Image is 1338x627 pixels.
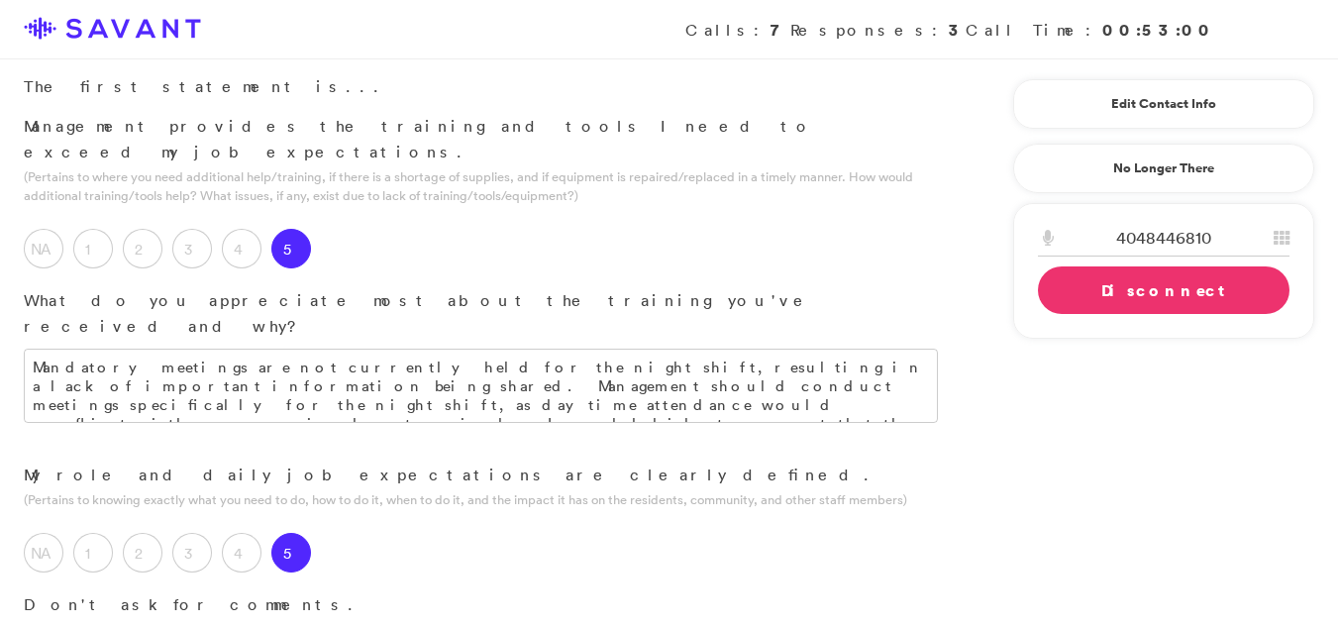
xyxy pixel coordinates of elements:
label: 4 [222,229,261,268]
label: 5 [271,229,311,268]
p: (Pertains to where you need additional help/training, if there is a shortage of supplies, and if ... [24,167,938,205]
strong: 3 [949,19,966,41]
label: 3 [172,533,212,573]
p: Management provides the training and tools I need to exceed my job expectations. [24,114,938,164]
p: (Pertains to knowing exactly what you need to do, how to do it, when to do it, and the impact it ... [24,490,938,509]
a: No Longer There [1013,144,1314,193]
p: The first statement is... [24,74,938,100]
p: My role and daily job expectations are clearly defined. [24,463,938,488]
label: 4 [222,533,261,573]
label: 1 [73,229,113,268]
label: NA [24,229,63,268]
label: 2 [123,533,162,573]
label: 2 [123,229,162,268]
strong: 00:53:00 [1102,19,1215,41]
p: What do you appreciate most about the training you've received and why? [24,288,938,339]
a: Edit Contact Info [1038,88,1289,120]
p: Don't ask for comments. [24,592,938,618]
a: Disconnect [1038,266,1289,314]
label: NA [24,533,63,573]
label: 1 [73,533,113,573]
strong: 7 [771,19,790,41]
label: 3 [172,229,212,268]
label: 5 [271,533,311,573]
